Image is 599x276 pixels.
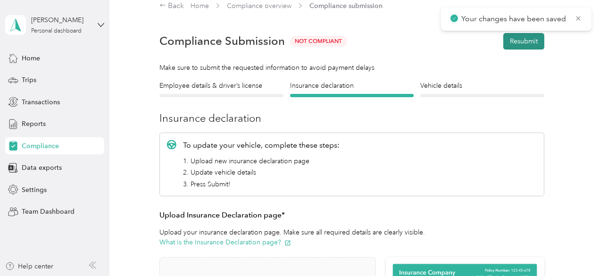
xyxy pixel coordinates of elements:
[159,110,544,126] h3: Insurance declaration
[290,81,414,91] h4: Insurance declaration
[159,0,184,12] div: Back
[159,34,285,48] h1: Compliance Submission
[22,119,46,129] span: Reports
[31,15,90,25] div: [PERSON_NAME]
[159,227,544,247] p: Upload your insurance declaration page. Make sure all required details are clearly visible.
[22,163,62,173] span: Data exports
[22,53,40,63] span: Home
[22,75,36,85] span: Trips
[159,209,544,221] h3: Upload Insurance Declaration page*
[183,167,340,177] li: 2. Update vehicle details
[546,223,599,276] iframe: Everlance-gr Chat Button Frame
[503,33,544,50] button: Resubmit
[5,261,53,271] button: Help center
[183,179,340,189] li: 3. Press Submit!
[183,156,340,166] li: 1. Upload new insurance declaration page
[31,28,82,34] div: Personal dashboard
[227,2,291,10] a: Compliance overview
[159,81,283,91] h4: Employee details & driver’s license
[22,97,60,107] span: Transactions
[461,13,568,25] p: Your changes have been saved
[191,2,209,10] a: Home
[183,140,340,151] p: To update your vehicle, complete these steps:
[159,63,544,73] div: Make sure to submit the requested information to avoid payment delays
[420,81,544,91] h4: Vehicle details
[22,141,59,151] span: Compliance
[22,185,47,195] span: Settings
[22,207,75,217] span: Team Dashboard
[159,237,291,247] button: What is the Insurance Declaration page?
[309,1,383,11] span: Compliance submission
[290,36,347,47] span: Not Compliant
